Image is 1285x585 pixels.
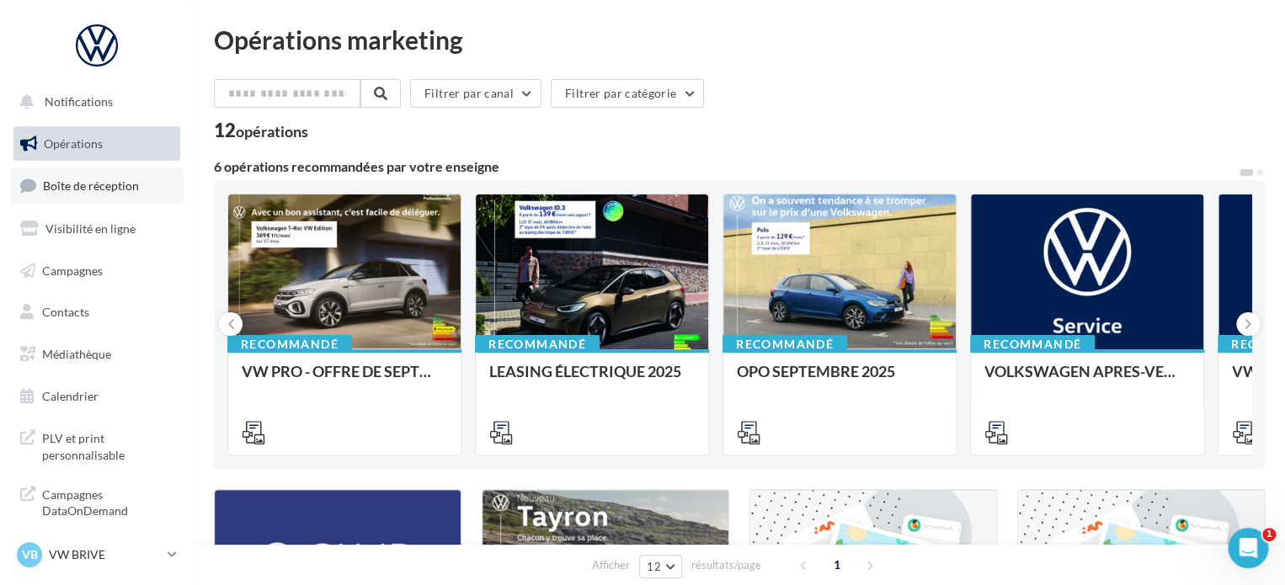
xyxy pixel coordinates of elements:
[10,168,184,204] a: Boîte de réception
[42,389,99,403] span: Calendrier
[42,263,103,277] span: Campagnes
[10,253,184,289] a: Campagnes
[42,347,111,361] span: Médiathèque
[410,79,541,108] button: Filtrer par canal
[970,335,1095,354] div: Recommandé
[1262,528,1276,541] span: 1
[737,363,942,396] div: OPO SEPTEMBRE 2025
[10,211,184,247] a: Visibilité en ligne
[647,560,661,573] span: 12
[592,557,630,573] span: Afficher
[13,539,180,571] a: VB VW BRIVE
[44,136,103,151] span: Opérations
[49,546,161,563] p: VW BRIVE
[45,221,136,236] span: Visibilité en ligne
[10,476,184,526] a: Campagnes DataOnDemand
[489,363,695,396] div: LEASING ÉLECTRIQUE 2025
[691,557,761,573] span: résultats/page
[10,420,184,470] a: PLV et print personnalisable
[42,305,89,319] span: Contacts
[45,94,113,109] span: Notifications
[10,379,184,414] a: Calendrier
[984,363,1190,396] div: VOLKSWAGEN APRES-VENTE
[42,427,173,463] span: PLV et print personnalisable
[10,126,184,162] a: Opérations
[10,295,184,330] a: Contacts
[214,27,1265,52] div: Opérations marketing
[242,363,447,396] div: VW PRO - OFFRE DE SEPTEMBRE 25
[22,546,38,563] span: VB
[722,335,847,354] div: Recommandé
[10,84,177,120] button: Notifications
[227,335,352,354] div: Recommandé
[214,121,308,140] div: 12
[214,160,1238,173] div: 6 opérations recommandées par votre enseigne
[43,178,139,193] span: Boîte de réception
[42,483,173,519] span: Campagnes DataOnDemand
[10,337,184,372] a: Médiathèque
[1228,528,1268,568] iframe: Intercom live chat
[551,79,704,108] button: Filtrer par catégorie
[824,551,850,578] span: 1
[475,335,600,354] div: Recommandé
[639,555,682,578] button: 12
[236,124,308,139] div: opérations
